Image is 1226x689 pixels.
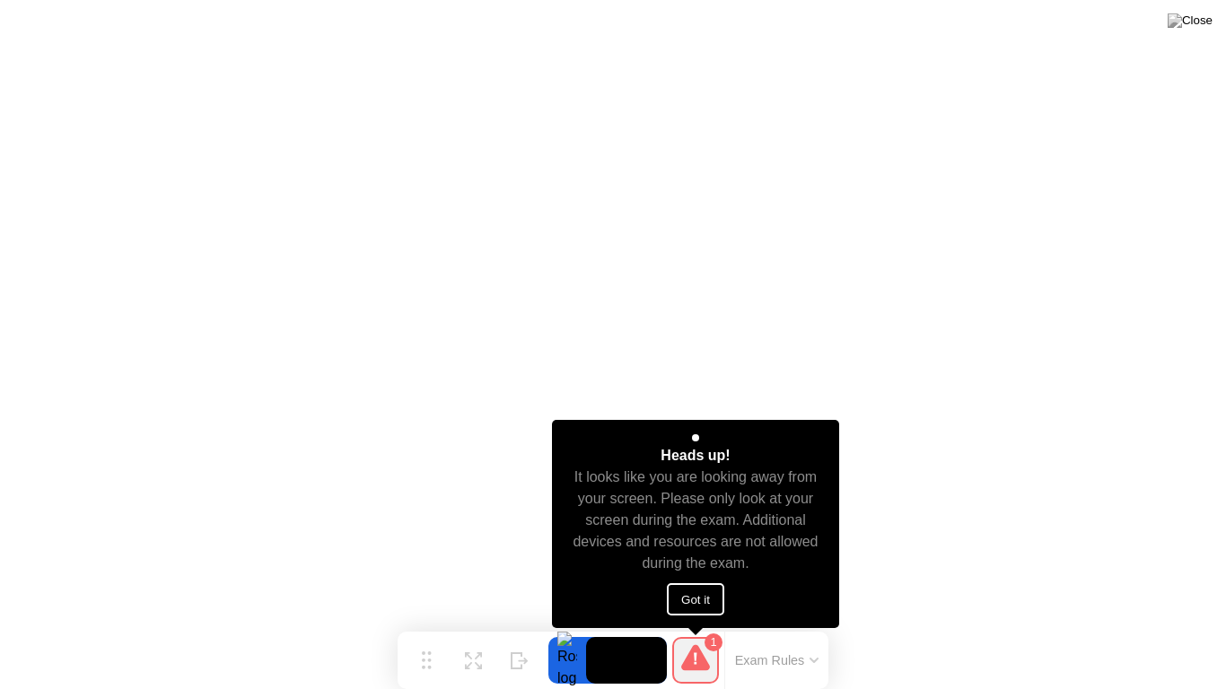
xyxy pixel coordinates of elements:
button: Got it [667,583,724,615]
button: Exam Rules [730,652,825,668]
div: It looks like you are looking away from your screen. Please only look at your screen during the e... [568,467,824,574]
div: Heads up! [661,445,730,467]
div: 1 [705,633,722,651]
img: Close [1168,13,1213,28]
